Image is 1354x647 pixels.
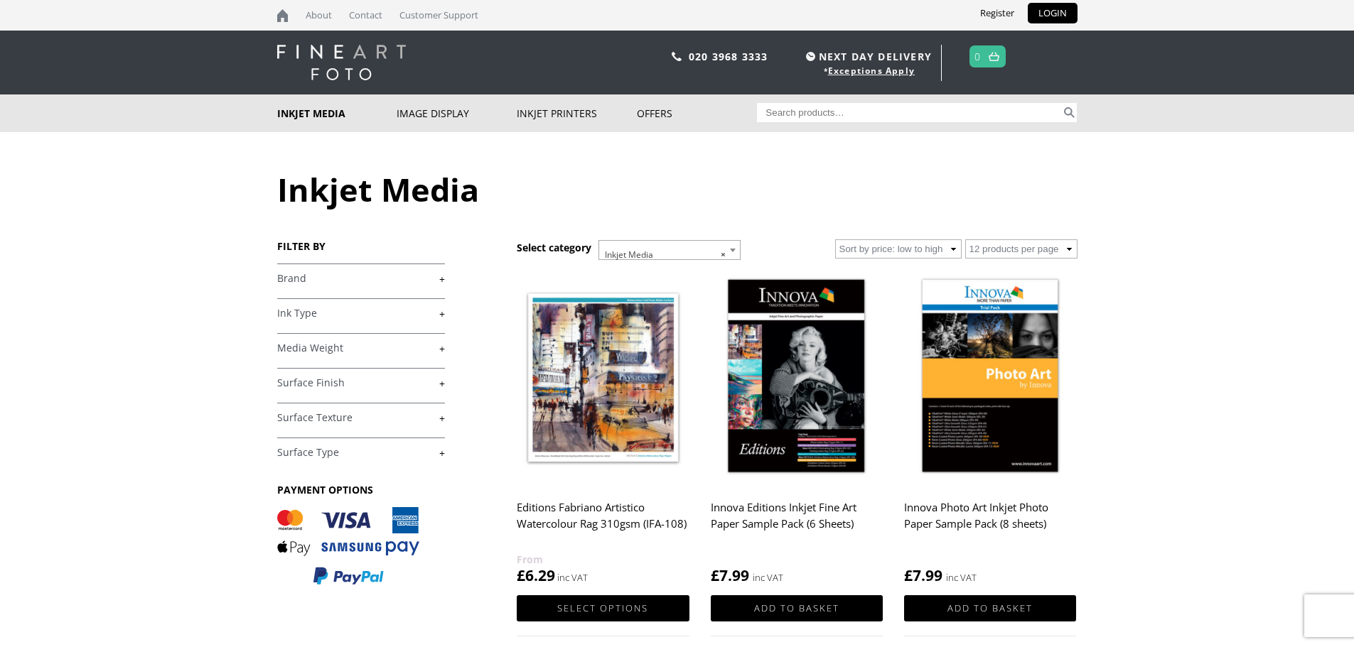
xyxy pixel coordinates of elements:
[277,298,445,327] h4: Ink Type
[277,333,445,361] h4: Media Weight
[277,376,445,390] a: +
[904,565,913,585] span: £
[946,570,977,586] strong: inc VAT
[277,483,445,496] h3: PAYMENT OPTIONS
[397,94,517,132] a: Image Display
[711,595,883,621] a: Add to basket: “Innova Editions Inkjet Fine Art Paper Sample Pack (6 Sheets)”
[835,239,962,259] select: Shop order
[517,270,689,586] a: Editions Fabriano Artistico Watercolour Rag 310gsm (IFA-108) £6.29
[517,270,689,485] img: Editions Fabriano Artistico Watercolour Rag 310gsm (IFA-108)
[828,65,915,77] a: Exceptions Apply
[517,241,591,254] h3: Select category
[757,103,1061,122] input: Search products…
[517,494,689,551] h2: Editions Fabriano Artistico Watercolour Rag 310gsm (IFA-108)
[277,411,445,425] a: +
[599,241,740,269] span: Inkjet Media
[277,168,1078,211] h1: Inkjet Media
[277,342,445,355] a: +
[904,595,1076,621] a: Add to basket: “Innova Photo Art Inkjet Photo Paper Sample Pack (8 sheets)”
[277,272,445,286] a: +
[711,494,883,551] h2: Innova Editions Inkjet Fine Art Paper Sample Pack (6 Sheets)
[969,3,1025,23] a: Register
[904,494,1076,551] h2: Innova Photo Art Inkjet Photo Paper Sample Pack (8 sheets)
[721,245,726,265] span: ×
[277,45,406,80] img: logo-white.svg
[517,565,555,585] bdi: 6.29
[517,595,689,621] a: Select options for “Editions Fabriano Artistico Watercolour Rag 310gsm (IFA-108)”
[904,270,1076,485] img: Innova Photo Art Inkjet Photo Paper Sample Pack (8 sheets)
[974,46,981,67] a: 0
[806,52,815,61] img: time.svg
[689,50,768,63] a: 020 3968 3333
[277,446,445,460] a: +
[277,368,445,396] h4: Surface Finish
[711,565,749,585] bdi: 7.99
[1061,103,1078,122] button: Search
[989,52,999,61] img: basket.svg
[753,570,783,586] strong: inc VAT
[517,565,525,585] span: £
[277,507,419,586] img: PAYMENT OPTIONS
[904,565,942,585] bdi: 7.99
[277,263,445,292] h4: Brand
[1028,3,1078,23] a: LOGIN
[277,403,445,431] h4: Surface Texture
[598,240,741,260] span: Inkjet Media
[277,94,397,132] a: Inkjet Media
[277,307,445,320] a: +
[904,270,1076,586] a: Innova Photo Art Inkjet Photo Paper Sample Pack (8 sheets) £7.99 inc VAT
[277,239,445,253] h3: FILTER BY
[277,437,445,466] h4: Surface Type
[711,270,883,586] a: Innova Editions Inkjet Fine Art Paper Sample Pack (6 Sheets) £7.99 inc VAT
[637,94,757,132] a: Offers
[802,48,932,65] span: NEXT DAY DELIVERY
[672,52,682,61] img: phone.svg
[711,565,719,585] span: £
[517,94,637,132] a: Inkjet Printers
[711,270,883,485] img: Innova Editions Inkjet Fine Art Paper Sample Pack (6 Sheets)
